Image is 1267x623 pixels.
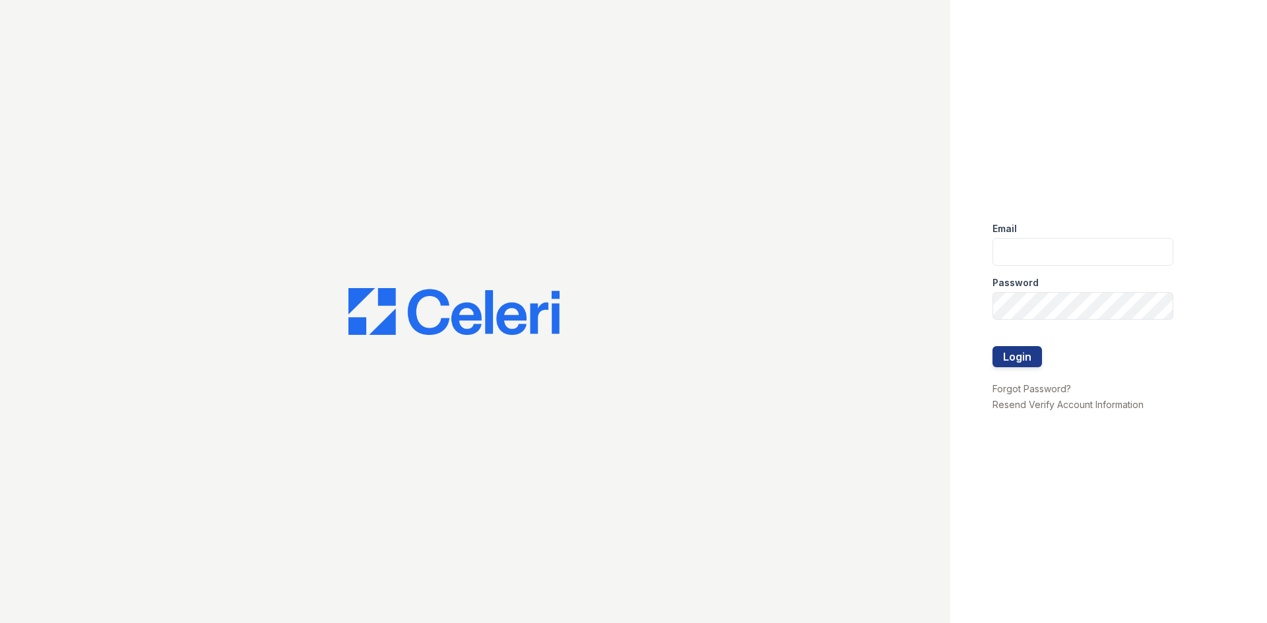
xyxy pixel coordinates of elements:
[992,346,1042,367] button: Login
[992,383,1071,394] a: Forgot Password?
[348,288,560,336] img: CE_Logo_Blue-a8612792a0a2168367f1c8372b55b34899dd931a85d93a1a3d3e32e68fde9ad4.png
[992,276,1039,289] label: Password
[992,399,1144,410] a: Resend Verify Account Information
[992,222,1017,235] label: Email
